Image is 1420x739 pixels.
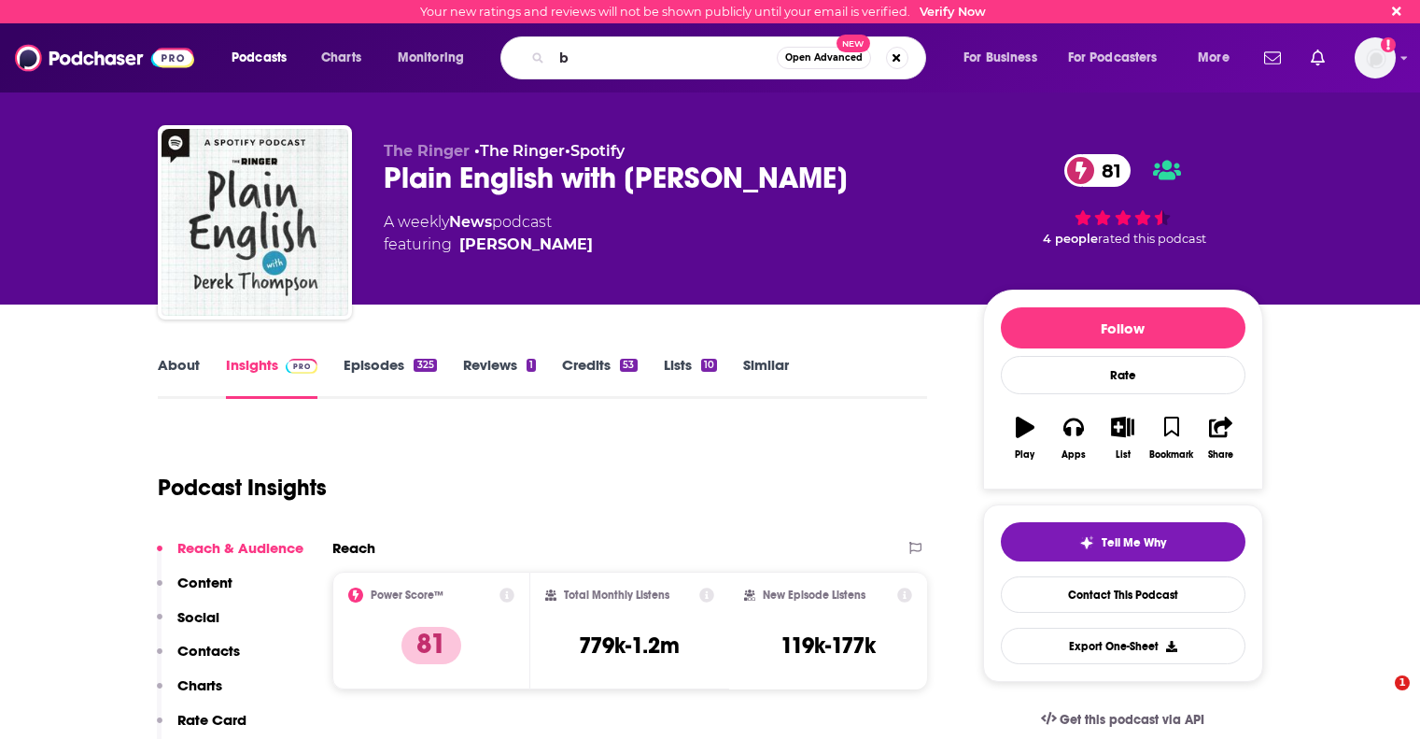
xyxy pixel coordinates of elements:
[1208,449,1233,461] div: Share
[157,642,240,676] button: Contacts
[983,142,1263,258] div: 81 4 peoplerated this podcast
[157,608,219,643] button: Social
[777,47,871,69] button: Open AdvancedNew
[463,356,536,399] a: Reviews1
[480,142,565,160] a: The Ringer
[398,45,464,71] span: Monitoring
[449,213,492,231] a: News
[158,356,200,399] a: About
[177,676,222,694] p: Charts
[518,36,944,79] div: Search podcasts, credits, & more...
[321,45,361,71] span: Charts
[950,43,1061,73] button: open menu
[664,356,717,399] a: Lists10
[232,45,287,71] span: Podcasts
[837,35,870,52] span: New
[1083,154,1131,187] span: 81
[15,40,194,76] img: Podchaser - Follow, Share and Rate Podcasts
[1257,42,1288,74] a: Show notifications dropdown
[785,53,863,63] span: Open Advanced
[177,642,240,660] p: Contacts
[1056,43,1185,73] button: open menu
[527,359,536,372] div: 1
[565,142,625,160] span: •
[384,142,470,160] span: The Ringer
[1001,576,1245,613] a: Contact This Podcast
[177,711,246,729] p: Rate Card
[420,5,986,19] div: Your new ratings and reviews will not be shown publicly until your email is verified.
[1098,405,1146,472] button: List
[286,359,318,374] img: Podchaser Pro
[157,676,222,711] button: Charts
[1147,405,1196,472] button: Bookmark
[552,43,777,73] input: Search podcasts, credits, & more...
[158,474,327,502] h1: Podcast Insights
[401,627,461,664] p: 81
[701,359,717,372] div: 10
[474,142,565,160] span: •
[564,589,669,602] h2: Total Monthly Listens
[177,574,232,591] p: Content
[384,234,593,256] span: featuring
[1001,628,1245,664] button: Export One-Sheet
[1355,37,1396,78] span: Logged in as tgilbride
[157,539,303,574] button: Reach & Audience
[371,589,443,602] h2: Power Score™
[1303,42,1332,74] a: Show notifications dropdown
[1060,712,1204,728] span: Get this podcast via API
[459,234,593,256] a: Derek Thompson
[385,43,488,73] button: open menu
[226,356,318,399] a: InsightsPodchaser Pro
[1185,43,1253,73] button: open menu
[177,608,219,626] p: Social
[1357,675,1401,720] iframe: Intercom live chat
[384,211,593,256] div: A weekly podcast
[743,356,789,399] a: Similar
[332,539,375,557] h2: Reach
[1149,449,1193,461] div: Bookmark
[1001,405,1049,472] button: Play
[763,589,865,602] h2: New Episode Listens
[344,356,436,399] a: Episodes325
[414,359,436,372] div: 325
[218,43,311,73] button: open menu
[1196,405,1244,472] button: Share
[1355,37,1396,78] button: Show profile menu
[579,632,680,660] h3: 779k-1.2m
[1043,232,1098,246] span: 4 people
[1381,37,1396,52] svg: Email not verified
[920,5,986,19] a: Verify Now
[162,129,348,316] img: Plain English with Derek Thompson
[1049,405,1098,472] button: Apps
[309,43,373,73] a: Charts
[963,45,1037,71] span: For Business
[1001,307,1245,348] button: Follow
[1116,449,1131,461] div: List
[1098,232,1206,246] span: rated this podcast
[1001,356,1245,394] div: Rate
[1061,449,1086,461] div: Apps
[1015,449,1034,461] div: Play
[1001,522,1245,561] button: tell me why sparkleTell Me Why
[1395,675,1410,690] span: 1
[1198,45,1230,71] span: More
[620,359,637,372] div: 53
[1355,37,1396,78] img: User Profile
[1068,45,1158,71] span: For Podcasters
[780,632,876,660] h3: 119k-177k
[1079,535,1094,550] img: tell me why sparkle
[570,142,625,160] a: Spotify
[562,356,637,399] a: Credits53
[1064,154,1131,187] a: 81
[177,539,303,557] p: Reach & Audience
[1102,535,1166,550] span: Tell Me Why
[157,574,232,608] button: Content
